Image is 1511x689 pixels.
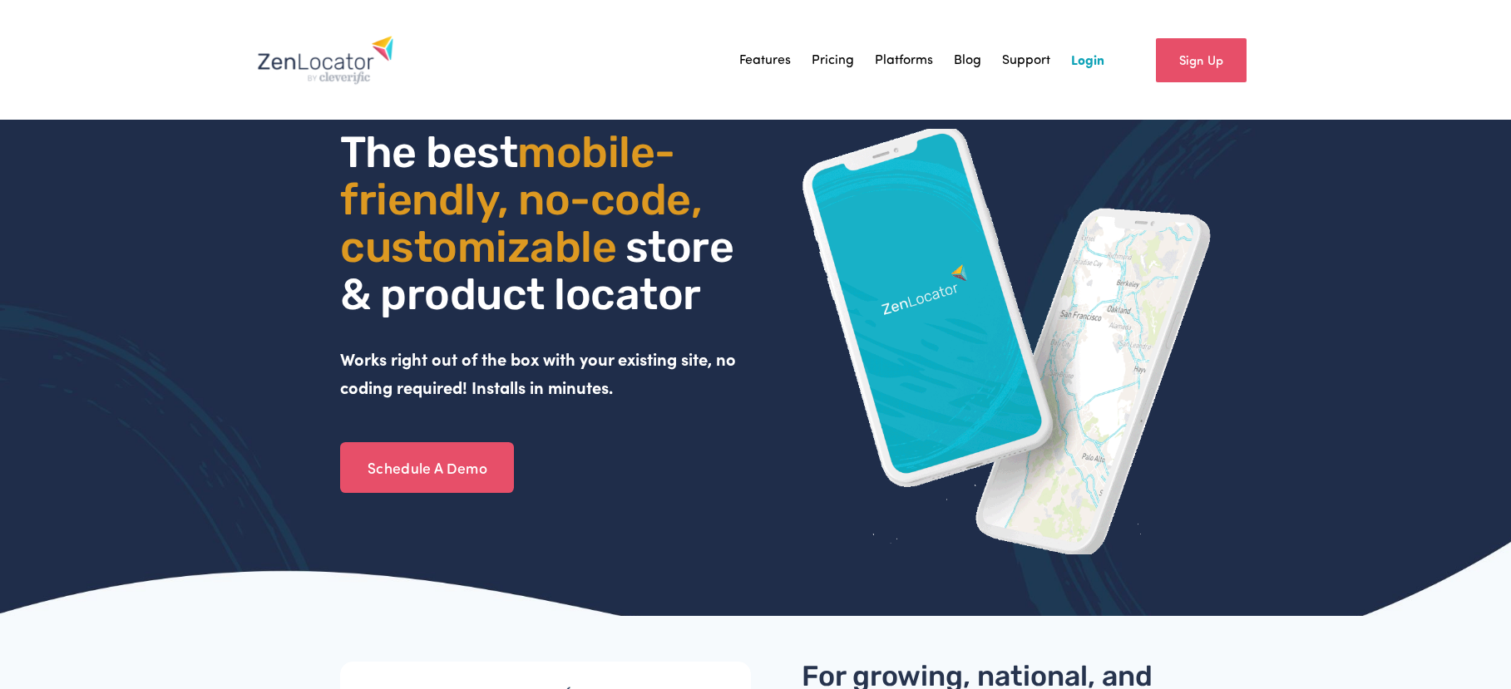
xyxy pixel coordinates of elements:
img: ZenLocator phone mockup gif [802,129,1212,555]
img: Zenlocator [257,35,394,85]
a: Login [1071,47,1104,72]
a: Blog [954,47,981,72]
strong: Works right out of the box with your existing site, no coding required! Installs in minutes. [340,347,740,398]
a: Sign Up [1156,38,1247,82]
span: mobile- friendly, no-code, customizable [340,126,711,273]
span: store & product locator [340,221,743,320]
a: Features [739,47,791,72]
a: Platforms [875,47,933,72]
a: Pricing [812,47,854,72]
span: The best [340,126,517,178]
a: Support [1002,47,1050,72]
a: Schedule A Demo [340,442,514,494]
